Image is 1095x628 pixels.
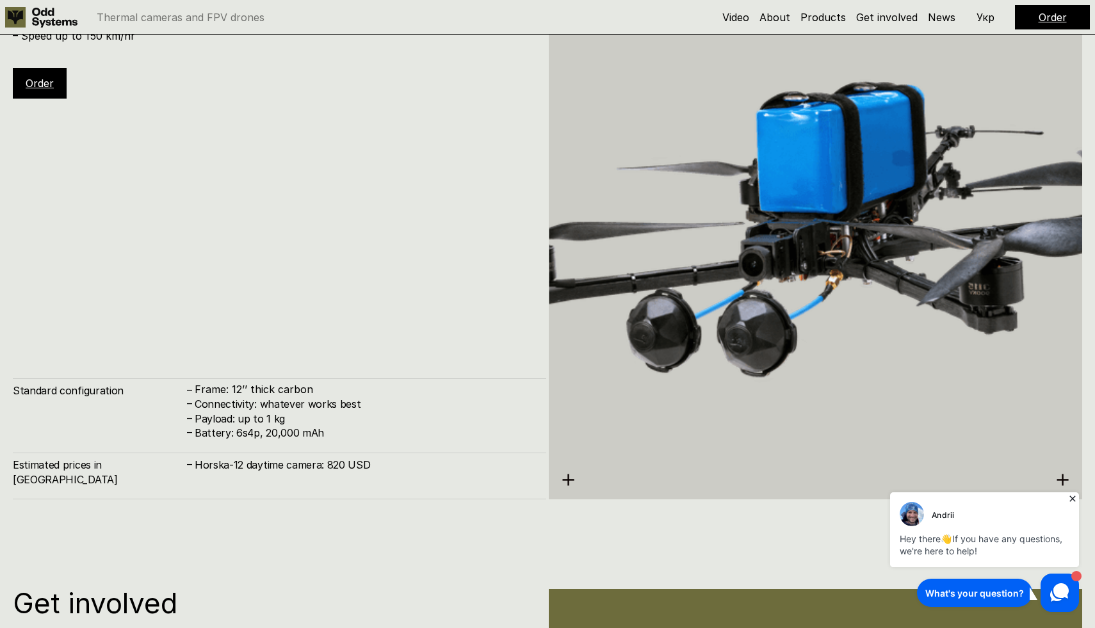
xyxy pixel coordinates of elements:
a: Order [1039,11,1067,24]
a: News [928,11,955,24]
a: Order [26,77,54,90]
h4: Estimated prices in [GEOGRAPHIC_DATA] [13,458,186,487]
p: Frame: 12’’ thick carbon [195,383,533,396]
h1: Get involved [13,589,399,617]
p: – Speed up to 150 km/hr [13,30,533,42]
a: About [759,11,790,24]
a: Products [800,11,846,24]
h4: – [187,425,192,439]
h4: Payload: up to 1 kg [195,412,533,426]
h4: – [187,410,192,424]
a: Video [722,11,749,24]
p: Укр [977,12,994,22]
h4: – [187,383,192,397]
a: Get involved [856,11,918,24]
h4: Connectivity: whatever works best [195,397,533,411]
h4: Horska-12 daytime camera: 820 USD [195,458,533,472]
p: Thermal cameras and FPV drones [97,12,264,22]
h4: Standard configuration [13,383,186,398]
h4: – [187,457,192,471]
iframe: HelpCrunch [887,488,1082,615]
h4: – [187,396,192,410]
h4: Battery: 6s4p, 20,000 mAh [195,426,533,440]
